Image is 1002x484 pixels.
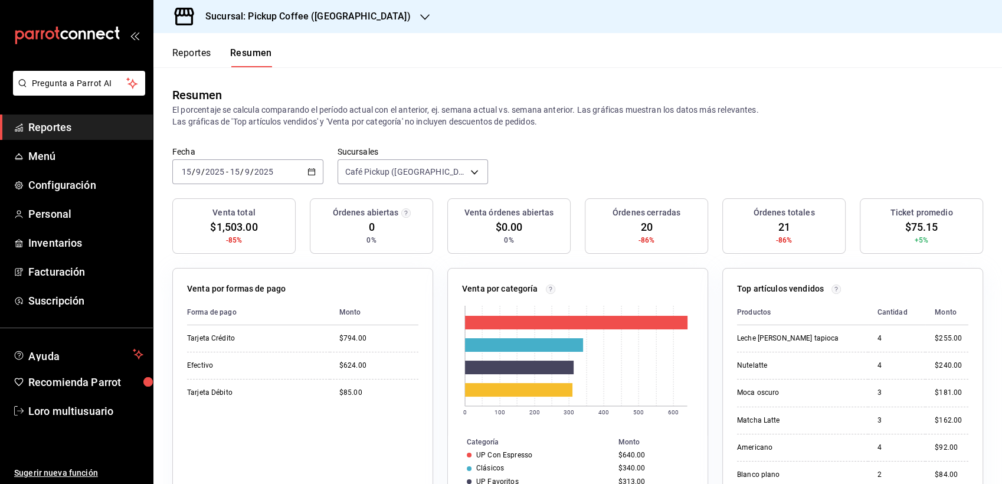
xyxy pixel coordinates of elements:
div: Tarjeta Crédito [187,333,305,344]
div: 4 [877,333,916,344]
div: Efectivo [187,361,305,371]
div: Leche [PERSON_NAME] tapioca [737,333,855,344]
span: Café Pickup ([GEOGRAPHIC_DATA]) [345,166,467,178]
span: $75.15 [905,219,938,235]
font: Suscripción [28,295,84,307]
span: -86% [776,235,793,246]
input: ---- [254,167,274,176]
div: $240.00 [935,361,968,371]
font: Inventarios [28,237,82,249]
span: - [226,167,228,176]
font: Recomienda Parrot [28,376,121,388]
div: $255.00 [935,333,968,344]
div: $162.00 [935,416,968,426]
th: Categoría [448,436,613,449]
div: Moca oscuro [737,388,855,398]
input: -- [244,167,250,176]
h3: Órdenes cerradas [613,207,680,219]
div: UP Con Espresso [476,451,532,459]
text: 300 [564,409,574,416]
input: -- [230,167,240,176]
div: Americano [737,443,855,453]
div: Tarjeta Débito [187,388,305,398]
h3: Órdenes totales [754,207,815,219]
th: Monto [613,436,708,449]
font: Personal [28,208,71,220]
h3: Ticket promedio [890,207,953,219]
span: -85% [226,235,243,246]
div: Matcha Latte [737,416,855,426]
div: Resumen [172,86,222,104]
span: -86% [638,235,655,246]
text: 600 [668,409,679,416]
span: 20 [640,219,652,235]
font: Facturación [28,266,85,278]
div: 2 [877,470,916,480]
div: Pestañas de navegación [172,47,272,67]
span: / [201,167,205,176]
button: open_drawer_menu [130,31,139,40]
div: $85.00 [339,388,418,398]
span: / [240,167,244,176]
div: $84.00 [935,470,968,480]
span: 21 [778,219,790,235]
div: $92.00 [935,443,968,453]
span: Pregunta a Parrot AI [32,77,127,90]
span: / [250,167,254,176]
p: El porcentaje se calcula comparando el período actual con el anterior, ej. semana actual vs. sema... [172,104,983,127]
text: 200 [529,409,540,416]
div: Clásicos [476,464,504,472]
label: Sucursales [338,148,489,156]
div: $181.00 [935,388,968,398]
h3: Venta total [212,207,255,219]
font: Loro multiusuario [28,405,113,417]
div: Nutelatte [737,361,855,371]
p: Venta por categoría [462,283,538,295]
p: Top artículos vendidos [737,283,824,295]
a: Pregunta a Parrot AI [8,86,145,98]
text: 500 [633,409,644,416]
div: 3 [877,416,916,426]
button: Pregunta a Parrot AI [13,71,145,96]
input: -- [181,167,192,176]
span: $0.00 [496,219,523,235]
p: Venta por formas de pago [187,283,286,295]
th: Productos [737,300,868,325]
th: Cantidad [868,300,926,325]
th: Monto [925,300,968,325]
font: Sugerir nueva función [14,468,98,478]
font: Configuración [28,179,96,191]
span: / [192,167,195,176]
span: Ayuda [28,347,128,361]
th: Monto [330,300,418,325]
div: $340.00 [618,464,689,472]
label: Fecha [172,148,323,156]
button: Resumen [230,47,272,67]
h3: Órdenes abiertas [332,207,398,219]
div: $640.00 [618,451,689,459]
div: $794.00 [339,333,418,344]
text: 400 [598,409,609,416]
h3: Venta órdenes abiertas [464,207,554,219]
div: Blanco plano [737,470,855,480]
span: 0% [504,235,513,246]
div: 4 [877,361,916,371]
text: 0 [463,409,467,416]
span: +5% [915,235,928,246]
font: Reportes [172,47,211,59]
th: Forma de pago [187,300,330,325]
span: 0 [368,219,374,235]
input: -- [195,167,201,176]
span: $1,503.00 [210,219,257,235]
span: 0% [366,235,376,246]
h3: Sucursal: Pickup Coffee ([GEOGRAPHIC_DATA]) [196,9,411,24]
div: $624.00 [339,361,418,371]
font: Menú [28,150,56,162]
div: 4 [877,443,916,453]
text: 100 [495,409,505,416]
font: Reportes [28,121,71,133]
input: ---- [205,167,225,176]
div: 3 [877,388,916,398]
